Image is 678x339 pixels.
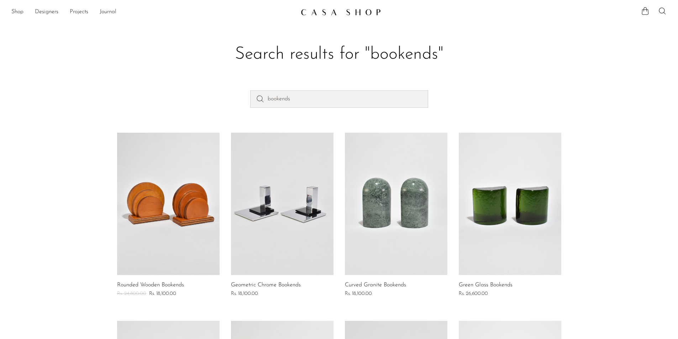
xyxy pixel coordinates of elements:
[231,291,258,296] span: Rs. 18,100.00
[100,7,116,17] a: Journal
[345,291,372,296] span: Rs. 18,100.00
[459,282,513,288] a: Green Glass Bookends
[11,6,295,18] ul: NEW HEADER MENU
[459,291,488,296] span: Rs. 26,600.00
[149,291,176,296] span: Rs. 18,100.00
[117,291,146,296] span: Rs. 24,800.00
[250,90,428,107] input: Perform a search
[11,7,23,17] a: Shop
[231,282,301,288] a: Geometric Chrome Bookends
[11,6,295,18] nav: Desktop navigation
[70,7,88,17] a: Projects
[345,282,406,288] a: Curved Granite Bookends
[123,43,556,65] h1: Search results for "bookends"
[117,282,184,288] a: Rounded Wooden Bookends
[35,7,58,17] a: Designers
